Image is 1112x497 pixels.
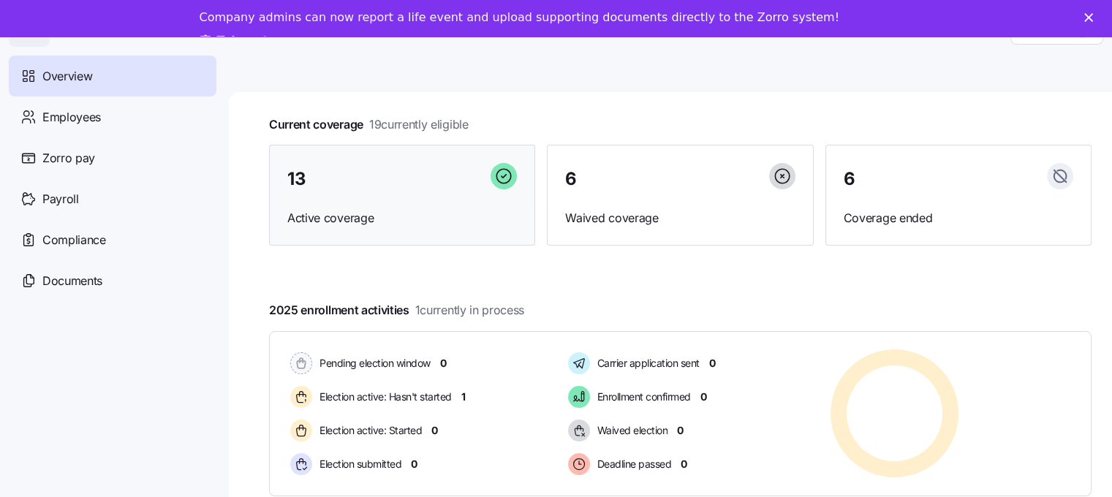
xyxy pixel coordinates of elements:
a: Payroll [9,178,216,219]
span: Election active: Started [315,423,422,438]
span: Election submitted [315,457,401,471]
a: Zorro pay [9,137,216,178]
span: 0 [440,356,447,371]
div: Company admins can now report a life event and upload supporting documents directly to the Zorro ... [200,10,839,25]
span: 1 currently in process [415,301,524,319]
span: Coverage ended [844,209,1073,227]
a: Overview [9,56,216,96]
span: 0 [709,356,716,371]
span: Waived coverage [565,209,795,227]
span: Employees [42,108,101,126]
span: Active coverage [287,209,517,227]
span: 1 [461,390,466,404]
span: Compliance [42,231,106,249]
span: 6 [565,170,577,188]
span: Current coverage [269,115,469,134]
div: Close [1084,13,1099,22]
span: 0 [681,457,687,471]
span: 0 [700,390,707,404]
span: Payroll [42,190,79,208]
a: Employees [9,96,216,137]
a: Documents [9,260,216,301]
span: Documents [42,272,102,290]
span: Waived election [593,423,668,438]
a: Take a tour [200,34,291,50]
span: 13 [287,170,306,188]
span: Zorro pay [42,149,95,167]
span: Carrier application sent [593,356,700,371]
span: Pending election window [315,356,431,371]
span: 0 [431,423,438,438]
span: 0 [677,423,684,438]
span: 0 [411,457,417,471]
span: Deadline passed [593,457,672,471]
span: Enrollment confirmed [593,390,691,404]
span: 6 [844,170,855,188]
span: Overview [42,67,92,86]
a: Compliance [9,219,216,260]
span: 2025 enrollment activities [269,301,524,319]
span: Election active: Hasn't started [315,390,452,404]
span: 19 currently eligible [369,115,469,134]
